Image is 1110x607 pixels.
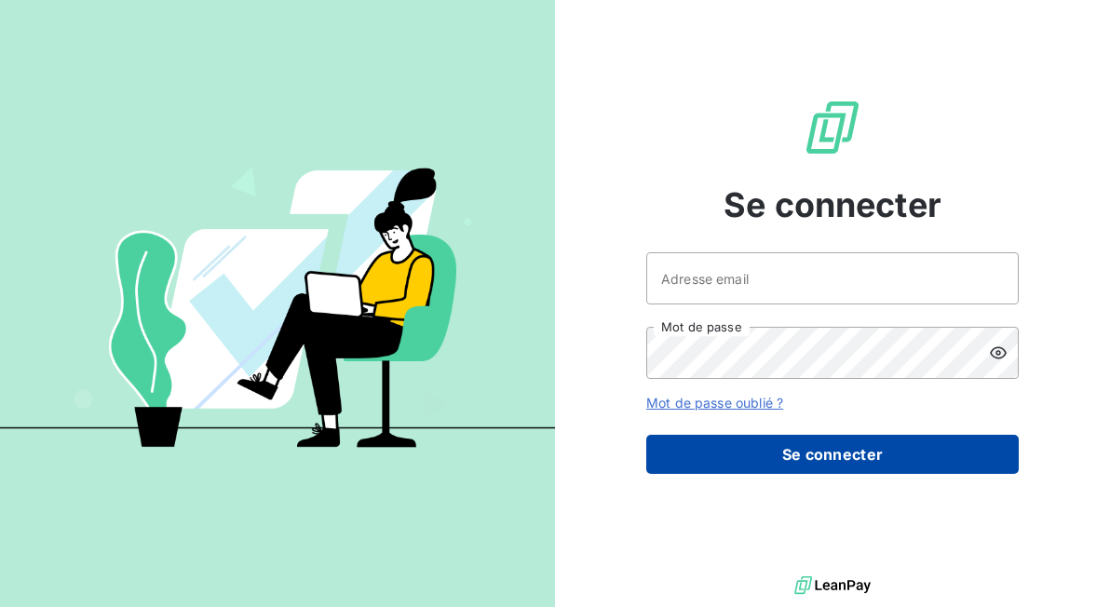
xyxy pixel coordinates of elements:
[646,395,783,411] a: Mot de passe oublié ?
[794,572,871,600] img: logo
[646,435,1019,474] button: Se connecter
[803,98,862,157] img: Logo LeanPay
[646,252,1019,304] input: placeholder
[724,180,941,230] span: Se connecter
